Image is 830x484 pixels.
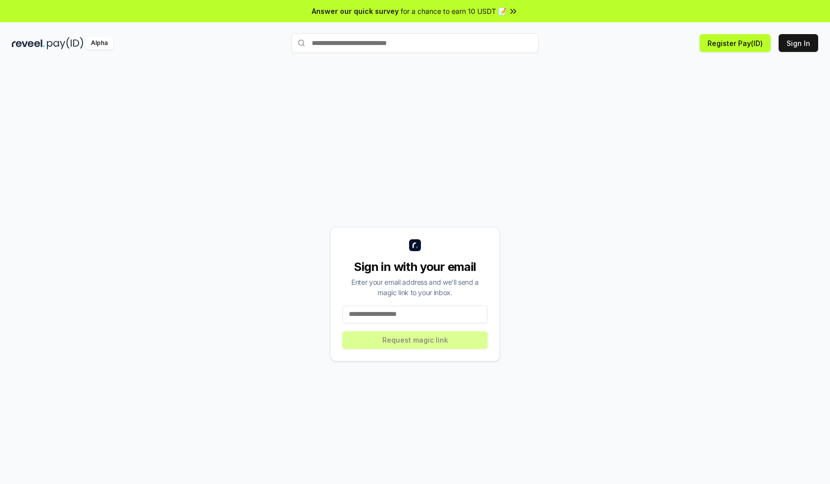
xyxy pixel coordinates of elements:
div: Enter your email address and we’ll send a magic link to your inbox. [342,277,488,298]
div: Alpha [85,37,113,49]
img: logo_small [409,239,421,251]
span: for a chance to earn 10 USDT 📝 [401,6,506,16]
span: Answer our quick survey [312,6,399,16]
img: pay_id [47,37,83,49]
button: Sign In [779,34,818,52]
img: reveel_dark [12,37,45,49]
button: Register Pay(ID) [700,34,771,52]
div: Sign in with your email [342,259,488,275]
